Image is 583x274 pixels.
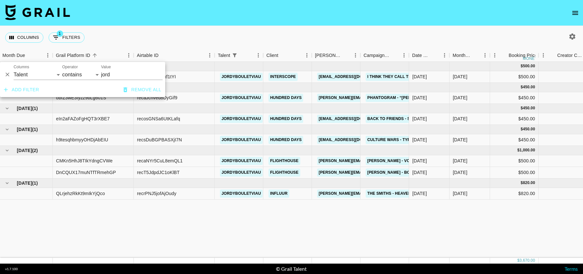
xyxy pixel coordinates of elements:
[220,115,263,123] a: jordybouletviau
[569,6,582,19] button: open drawer
[220,157,263,165] a: jordybouletviau
[521,126,523,132] div: $
[17,126,32,133] span: [DATE]
[490,155,539,167] div: $500.00
[137,137,182,143] div: recsDuBGPBASXjI7N
[269,157,300,165] a: Flighthouse
[137,169,180,176] div: recT5JdpdJC1oKlBT
[53,49,134,62] div: Grail Platform ID
[56,49,90,62] div: Grail Platform ID
[263,49,312,62] div: Client
[56,115,110,122] div: eIn2aFAZoFgHQT3rXBE7
[521,84,523,90] div: $
[56,137,108,143] div: h9tesqhbmyyOHDjAbEIU
[218,49,230,62] div: Talent
[490,113,539,125] div: $450.00
[480,50,490,60] button: Menu
[317,157,456,165] a: [PERSON_NAME][EMAIL_ADDRESS][PERSON_NAME][DOMAIN_NAME]
[523,105,535,111] div: 450.00
[523,84,535,90] div: 450.00
[317,73,390,81] a: [EMAIL_ADDRESS][DOMAIN_NAME]
[137,190,177,197] div: recrPNJ5jofAjOudy
[269,169,300,177] a: Flighthouse
[254,50,263,60] button: Menu
[366,136,433,144] a: Culture Wars - Typical Ways
[317,136,390,144] a: [EMAIL_ADDRESS][DOMAIN_NAME]
[453,190,467,197] div: Sep '25
[390,51,399,60] button: Sort
[364,49,390,62] div: Campaign (Type)
[440,50,450,60] button: Menu
[215,49,263,62] div: Talent
[521,180,523,186] div: $
[539,50,548,60] button: Menu
[409,49,450,62] div: Date Created
[412,137,427,143] div: 27/03/2025
[220,94,263,102] a: jordybouletviau
[17,147,32,154] span: [DATE]
[523,180,535,186] div: 820.00
[32,147,38,154] span: ( 2 )
[220,190,263,198] a: jordybouletviau
[1,84,42,96] button: Add filter
[205,50,215,60] button: Menu
[412,158,427,164] div: 25/04/2025
[351,50,360,60] button: Menu
[490,50,500,60] button: Menu
[317,94,423,102] a: [PERSON_NAME][EMAIL_ADDRESS][DOMAIN_NAME]
[62,64,78,70] label: Operator
[269,115,303,123] a: Hundred Days
[521,105,523,111] div: $
[360,49,409,62] div: Campaign (Type)
[431,51,440,60] button: Sort
[220,136,263,144] a: jordybouletviau
[453,49,471,62] div: Month Due
[490,134,539,146] div: $450.00
[32,180,38,186] span: ( 1 )
[49,32,85,43] button: Show filters
[412,190,427,197] div: 09/09/2025
[124,50,134,60] button: Menu
[230,51,239,60] button: Show filters
[366,73,500,81] a: I Think They Call This Love - [PERSON_NAME] [PERSON_NAME]
[278,51,287,60] button: Sort
[137,115,180,122] div: recosGNSa6UtKLafq
[3,146,12,155] button: hide children
[317,190,456,198] a: [PERSON_NAME][EMAIL_ADDRESS][PERSON_NAME][DOMAIN_NAME]
[32,105,38,112] span: ( 1 )
[137,94,177,101] div: recaJchved8DyGif9
[471,51,480,60] button: Sort
[500,51,509,60] button: Sort
[159,51,168,60] button: Sort
[412,169,427,176] div: 05/04/2025
[490,92,539,104] div: $450.00
[509,49,537,62] div: Booking Price
[56,158,113,164] div: CMKn5HhJ8TIkYdngCVWe
[412,49,431,62] div: Date Created
[101,70,163,80] input: Filter value
[412,94,427,101] div: 31/01/2025
[56,190,105,197] div: QLrjehzRkKt9mIkYjQco
[43,50,53,60] button: Menu
[276,266,307,272] div: © Grail Talent
[412,115,427,122] div: 18/02/2025
[453,73,467,80] div: Nov '24
[399,50,409,60] button: Menu
[3,179,12,188] button: hide children
[220,169,263,177] a: jordybouletviau
[366,157,421,165] a: [PERSON_NAME] - Voices
[366,169,424,177] a: [PERSON_NAME] - Bout Me
[412,73,427,80] div: 20/11/2024
[490,71,539,83] div: $500.00
[267,49,279,62] div: Client
[14,64,29,70] label: Columns
[366,115,424,123] a: back to friends - sombr
[134,49,215,62] div: Airtable ID
[269,136,303,144] a: Hundred Days
[517,258,520,263] div: $
[366,190,471,198] a: The Smiths - Heaven Knows I’m Miserable Now
[3,125,12,134] button: hide children
[137,49,159,62] div: Airtable ID
[5,267,18,271] div: v 1.7.100
[101,64,111,70] label: Value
